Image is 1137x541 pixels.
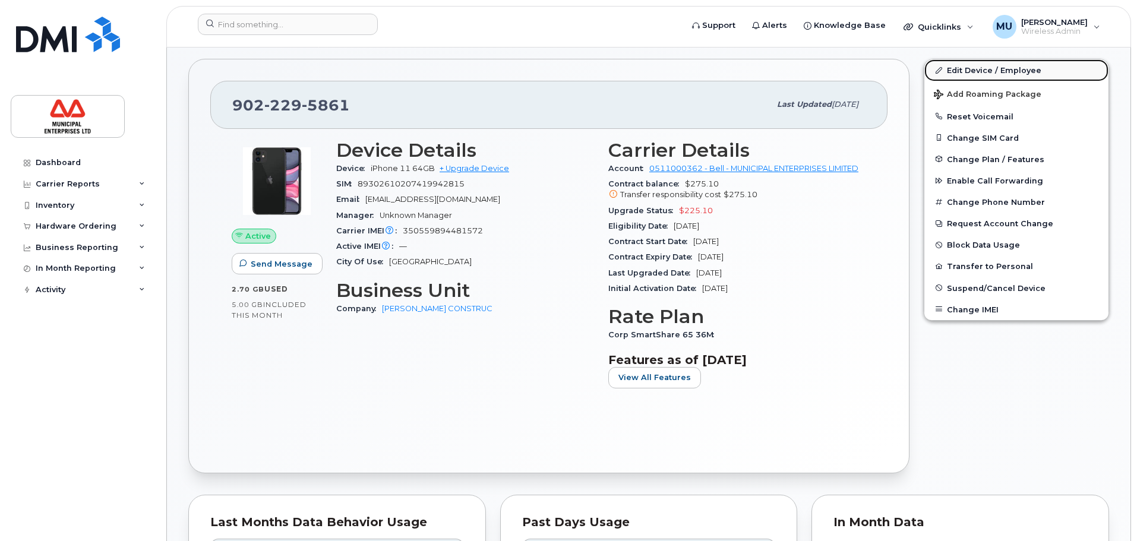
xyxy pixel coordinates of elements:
span: [GEOGRAPHIC_DATA] [389,257,472,266]
span: Last Upgraded Date [608,268,696,277]
span: 229 [264,96,302,114]
span: 89302610207419942815 [358,179,465,188]
span: 5.00 GB [232,300,263,309]
span: Enable Call Forwarding [947,176,1043,185]
span: 350559894481572 [403,226,483,235]
div: In Month Data [833,517,1087,529]
span: Initial Activation Date [608,284,702,293]
div: Last Months Data Behavior Usage [210,517,464,529]
button: Suspend/Cancel Device [924,277,1108,299]
h3: Features as of [DATE] [608,353,866,367]
span: used [264,284,288,293]
span: Last updated [777,100,832,109]
span: Send Message [251,258,312,270]
span: [DATE] [696,268,722,277]
span: 902 [232,96,350,114]
span: [DATE] [693,237,719,246]
button: Reset Voicemail [924,106,1108,127]
span: Active [245,230,271,242]
span: Company [336,304,382,313]
span: Alerts [762,20,787,31]
span: Upgrade Status [608,206,679,215]
span: Support [702,20,735,31]
span: Corp SmartShare 65 36M [608,330,720,339]
span: View All Features [618,372,691,383]
span: [DATE] [674,222,699,230]
span: Unknown Manager [380,211,452,220]
span: [DATE] [832,100,858,109]
span: included this month [232,300,307,319]
button: Enable Call Forwarding [924,170,1108,191]
span: Device [336,164,371,173]
span: SIM [336,179,358,188]
button: Block Data Usage [924,234,1108,255]
h3: Business Unit [336,280,594,301]
span: Contract Expiry Date [608,252,698,261]
span: Add Roaming Package [934,90,1041,101]
button: View All Features [608,367,701,388]
h3: Carrier Details [608,140,866,161]
span: Transfer responsibility cost [620,190,721,199]
a: 0511000362 - Bell - MUNICIPAL ENTERPRISES LIMITED [649,164,858,173]
span: [EMAIL_ADDRESS][DOMAIN_NAME] [365,195,500,204]
span: iPhone 11 64GB [371,164,435,173]
span: — [399,242,407,251]
span: Active IMEI [336,242,399,251]
span: $225.10 [679,206,713,215]
span: Contract Start Date [608,237,693,246]
button: Transfer to Personal [924,255,1108,277]
span: Change Plan / Features [947,154,1044,163]
span: Account [608,164,649,173]
a: + Upgrade Device [440,164,509,173]
input: Find something... [198,14,378,35]
span: Quicklinks [918,22,961,31]
span: Carrier IMEI [336,226,403,235]
span: City Of Use [336,257,389,266]
div: Quicklinks [895,15,982,39]
h3: Rate Plan [608,306,866,327]
span: $275.10 [724,190,757,199]
div: Matthew Uberoi [984,15,1108,39]
button: Change SIM Card [924,127,1108,148]
h3: Device Details [336,140,594,161]
span: [DATE] [702,284,728,293]
span: Eligibility Date [608,222,674,230]
span: [DATE] [698,252,724,261]
div: Past Days Usage [522,517,776,529]
button: Add Roaming Package [924,81,1108,106]
a: [PERSON_NAME] CONSTRUC [382,304,492,313]
span: Contract balance [608,179,685,188]
span: Email [336,195,365,204]
a: Alerts [744,14,795,37]
span: MU [996,20,1012,34]
a: Knowledge Base [795,14,894,37]
span: [PERSON_NAME] [1021,17,1088,27]
span: Wireless Admin [1021,27,1088,36]
span: 2.70 GB [232,285,264,293]
button: Send Message [232,253,323,274]
img: iPhone_11.jpg [241,145,312,217]
span: 5861 [302,96,350,114]
span: Suspend/Cancel Device [947,283,1046,292]
span: Manager [336,211,380,220]
button: Change IMEI [924,299,1108,320]
span: Knowledge Base [814,20,886,31]
span: $275.10 [608,179,866,201]
a: Support [684,14,744,37]
a: Edit Device / Employee [924,59,1108,81]
button: Request Account Change [924,213,1108,234]
button: Change Plan / Features [924,148,1108,170]
button: Change Phone Number [924,191,1108,213]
